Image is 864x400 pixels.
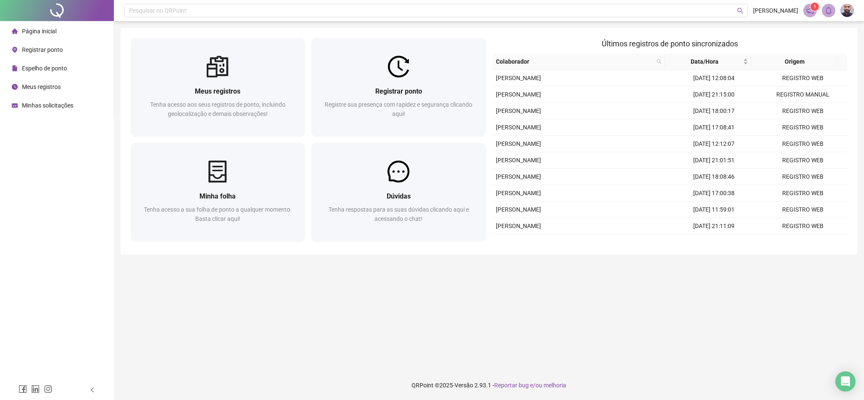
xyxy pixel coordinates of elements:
span: Tenha acesso aos seus registros de ponto, incluindo geolocalização e demais observações! [150,101,285,117]
span: Registrar ponto [22,46,63,53]
span: [PERSON_NAME] [496,107,541,114]
span: facebook [19,385,27,393]
a: Registrar pontoRegistre sua presença com rapidez e segurança clicando aqui! [312,38,486,136]
span: Minhas solicitações [22,102,73,109]
img: 60213 [841,4,853,17]
td: [DATE] 12:12:07 [670,136,758,152]
span: Versão [455,382,473,389]
td: [DATE] 17:00:38 [670,185,758,201]
a: DúvidasTenha respostas para as suas dúvidas clicando aqui e acessando o chat! [312,143,486,241]
span: 1 [813,4,816,10]
span: [PERSON_NAME] [496,173,541,180]
td: [DATE] 18:17:52 [670,234,758,251]
th: Data/Hora [665,54,751,70]
td: REGISTRO WEB [759,185,847,201]
span: instagram [44,385,52,393]
td: REGISTRO WEB [759,70,847,86]
span: Página inicial [22,28,57,35]
span: [PERSON_NAME] [753,6,798,15]
td: [DATE] 21:01:51 [670,152,758,169]
span: Meus registros [195,87,240,95]
td: REGISTRO WEB [759,201,847,218]
span: home [12,28,18,34]
td: [DATE] 11:59:01 [670,201,758,218]
span: [PERSON_NAME] [496,75,541,81]
span: Tenha acesso a sua folha de ponto a qualquer momento. Basta clicar aqui! [144,206,292,222]
td: [DATE] 17:08:41 [670,119,758,136]
td: [DATE] 18:08:46 [670,169,758,185]
span: Colaborador [496,57,654,66]
span: file [12,65,18,71]
span: linkedin [31,385,40,393]
span: Meus registros [22,83,61,90]
td: REGISTRO WEB [759,152,847,169]
span: [PERSON_NAME] [496,124,541,131]
td: [DATE] 21:15:00 [670,86,758,103]
td: [DATE] 21:11:09 [670,218,758,234]
td: [DATE] 12:08:04 [670,70,758,86]
a: Meus registrosTenha acesso aos seus registros de ponto, incluindo geolocalização e demais observa... [131,38,305,136]
div: Open Intercom Messenger [835,371,856,392]
span: [PERSON_NAME] [496,157,541,164]
span: Tenha respostas para as suas dúvidas clicando aqui e acessando o chat! [328,206,469,222]
span: [PERSON_NAME] [496,223,541,229]
span: search [657,59,662,64]
td: REGISTRO WEB [759,136,847,152]
span: [PERSON_NAME] [496,140,541,147]
span: [PERSON_NAME] [496,190,541,196]
td: REGISTRO WEB [759,103,847,119]
span: left [89,387,95,393]
td: REGISTRO MANUAL [759,86,847,103]
span: Registrar ponto [375,87,422,95]
span: notification [806,7,814,14]
td: [DATE] 18:00:17 [670,103,758,119]
span: clock-circle [12,84,18,90]
span: Data/Hora [668,57,741,66]
span: [PERSON_NAME] [496,206,541,213]
span: environment [12,47,18,53]
span: bell [825,7,832,14]
span: Últimos registros de ponto sincronizados [602,39,738,48]
footer: QRPoint © 2025 - 2.93.1 - [114,370,864,400]
span: Reportar bug e/ou melhoria [494,382,566,389]
a: Minha folhaTenha acesso a sua folha de ponto a qualquer momento. Basta clicar aqui! [131,143,305,241]
span: [PERSON_NAME] [496,91,541,98]
td: REGISTRO WEB [759,169,847,185]
span: search [655,55,663,68]
th: Origem [751,54,838,70]
span: Espelho de ponto [22,65,67,72]
span: Dúvidas [387,192,411,200]
td: REGISTRO WEB [759,234,847,251]
span: Minha folha [199,192,236,200]
span: schedule [12,102,18,108]
td: REGISTRO WEB [759,119,847,136]
td: REGISTRO WEB [759,218,847,234]
sup: 1 [810,3,819,11]
span: Registre sua presença com rapidez e segurança clicando aqui! [325,101,472,117]
span: search [737,8,743,14]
